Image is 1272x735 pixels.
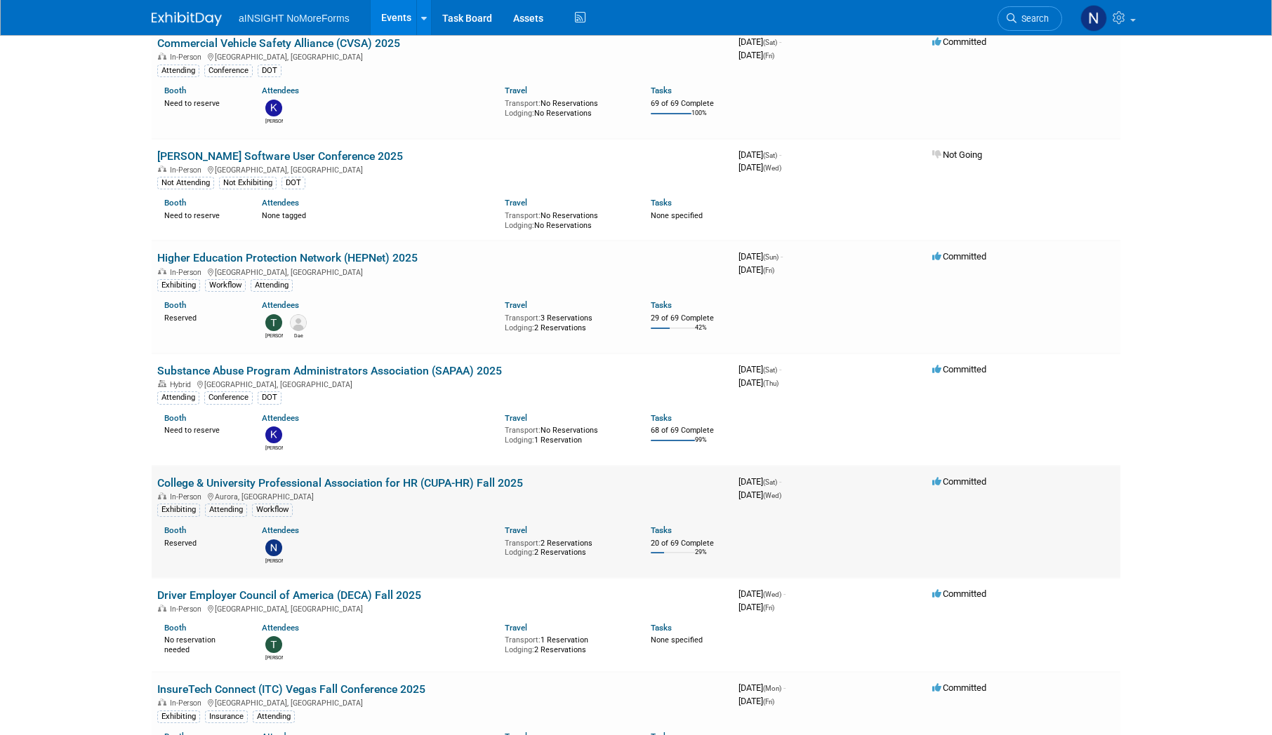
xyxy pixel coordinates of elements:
span: Lodging: [505,436,534,445]
img: Kate Silvas [265,426,282,443]
img: In-Person Event [158,166,166,173]
a: Search [998,6,1062,31]
span: Committed [932,682,986,693]
span: (Sat) [763,478,777,486]
div: Need to reserve [164,96,241,109]
span: Transport: [505,313,541,323]
div: DOT [258,391,281,404]
div: DOT [258,65,281,77]
div: Reserved [164,311,241,323]
td: 29% [695,548,707,567]
span: Committed [932,251,986,262]
div: Kate Silvas [265,443,283,452]
span: [DATE] [738,149,781,160]
span: [DATE] [738,602,774,612]
a: Attendees [262,300,299,310]
span: Hybrid [170,380,195,389]
div: No reservation needed [164,633,241,654]
span: None specified [651,211,703,220]
span: None specified [651,635,703,645]
span: [DATE] [738,364,781,375]
div: Workflow [205,279,246,292]
span: - [779,476,781,487]
div: 68 of 69 Complete [651,426,727,436]
img: In-Person Event [158,53,166,60]
span: Transport: [505,635,541,645]
div: Attending [205,504,247,516]
span: Transport: [505,99,541,108]
div: Exhibiting [157,279,200,292]
img: Nichole Brown [265,539,282,556]
div: Exhibiting [157,710,200,723]
img: Teresa Papanicolaou [265,314,282,331]
span: In-Person [170,699,206,708]
div: [GEOGRAPHIC_DATA], [GEOGRAPHIC_DATA] [157,378,727,389]
a: Booth [164,525,186,535]
a: Travel [505,413,527,423]
div: None tagged [262,208,495,221]
div: Teresa Papanicolaou [265,331,283,339]
span: [DATE] [738,696,774,706]
img: Nichole Brown [1080,5,1107,32]
span: (Wed) [763,492,781,499]
a: Attendees [262,86,299,95]
a: College & University Professional Association for HR (CUPA-HR) Fall 2025 [157,476,523,490]
span: Transport: [505,426,541,435]
span: [DATE] [738,377,779,388]
a: Travel [505,623,527,633]
span: Lodging: [505,645,534,654]
div: Attending [157,65,199,77]
a: Booth [164,623,186,633]
a: Booth [164,413,186,423]
img: Kate Silvas [265,100,282,116]
div: Nichole Brown [265,556,283,565]
span: (Thu) [763,379,779,387]
span: Committed [932,364,986,375]
img: In-Person Event [158,268,166,275]
div: 1 Reservation 2 Reservations [505,633,630,654]
span: Lodging: [505,221,534,230]
div: Teresa Papanicolaou [265,653,283,661]
span: aINSIGHT NoMoreForms [239,13,350,24]
img: Teresa Papanicolaou [265,636,282,653]
a: Booth [164,198,186,208]
div: [GEOGRAPHIC_DATA], [GEOGRAPHIC_DATA] [157,163,727,175]
a: Tasks [651,413,672,423]
a: InsureTech Connect (ITC) Vegas Fall Conference 2025 [157,682,425,696]
div: No Reservations 1 Reservation [505,423,630,445]
a: Attendees [262,525,299,535]
div: Insurance [205,710,248,723]
span: Not Going [932,149,982,160]
td: 99% [695,436,707,455]
div: Exhibiting [157,504,200,516]
a: Driver Employer Council of America (DECA) Fall 2025 [157,588,421,602]
span: [DATE] [738,251,783,262]
span: (Mon) [763,685,781,692]
span: - [783,682,786,693]
a: Tasks [651,525,672,535]
div: [GEOGRAPHIC_DATA], [GEOGRAPHIC_DATA] [157,696,727,708]
a: Attendees [262,198,299,208]
div: 3 Reservations 2 Reservations [505,311,630,332]
div: No Reservations No Reservations [505,96,630,118]
a: Booth [164,86,186,95]
span: (Fri) [763,267,774,274]
div: 69 of 69 Complete [651,99,727,109]
div: 29 of 69 Complete [651,313,727,323]
span: [DATE] [738,588,786,599]
img: ExhibitDay [152,12,222,26]
span: [DATE] [738,682,786,693]
span: Lodging: [505,323,534,332]
span: In-Person [170,268,206,277]
span: (Sun) [763,253,779,261]
div: 20 of 69 Complete [651,539,727,548]
div: Not Attending [157,177,214,189]
div: Conference [204,391,253,404]
div: [GEOGRAPHIC_DATA], [GEOGRAPHIC_DATA] [157,266,727,277]
a: Attendees [262,413,299,423]
a: Tasks [651,86,672,95]
a: Travel [505,300,527,310]
div: 2 Reservations 2 Reservations [505,536,630,558]
div: Need to reserve [164,423,241,436]
span: In-Person [170,53,206,62]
